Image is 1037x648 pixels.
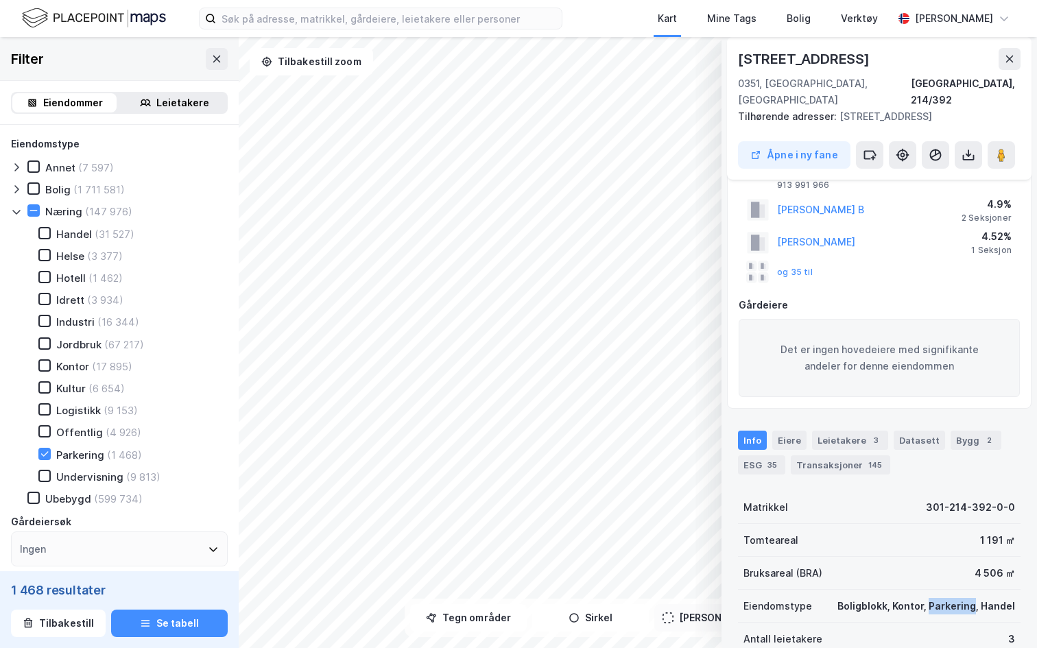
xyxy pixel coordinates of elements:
[104,338,144,351] div: (67 217)
[56,315,95,328] div: Industri
[915,10,993,27] div: [PERSON_NAME]
[738,455,785,475] div: ESG
[250,48,373,75] button: Tilbakestill zoom
[679,610,824,626] div: [PERSON_NAME] til kartutsnitt
[743,532,798,549] div: Tomteareal
[56,293,84,307] div: Idrett
[43,95,103,111] div: Eiendommer
[968,582,1037,648] iframe: Chat Widget
[45,161,75,174] div: Annet
[20,541,46,557] div: Ingen
[926,499,1015,516] div: 301-214-392-0-0
[812,431,888,450] div: Leietakere
[837,598,1015,614] div: Boligblokk, Kontor, Parkering, Handel
[156,95,209,111] div: Leietakere
[982,433,996,447] div: 2
[765,458,780,472] div: 35
[87,293,123,307] div: (3 934)
[56,250,84,263] div: Helse
[216,8,562,29] input: Søk på adresse, matrikkel, gårdeiere, leietakere eller personer
[532,604,649,632] button: Sirkel
[738,108,1010,125] div: [STREET_ADDRESS]
[92,360,132,373] div: (17 895)
[738,431,767,450] div: Info
[56,448,104,461] div: Parkering
[56,360,89,373] div: Kontor
[11,610,106,637] button: Tilbakestill
[11,582,228,599] div: 1 468 resultater
[738,141,850,169] button: Åpne i ny fane
[739,297,1020,313] div: Gårdeiere
[971,228,1012,245] div: 4.52%
[45,205,82,218] div: Næring
[97,315,139,328] div: (16 344)
[743,631,822,647] div: Antall leietakere
[777,180,829,191] div: 913 991 966
[56,426,103,439] div: Offentlig
[869,433,883,447] div: 3
[94,492,143,505] div: (599 734)
[410,604,527,632] button: Tegn områder
[88,272,123,285] div: (1 462)
[88,382,125,395] div: (6 654)
[866,458,885,472] div: 145
[658,10,677,27] div: Kart
[85,205,132,218] div: (147 976)
[894,431,945,450] div: Datasett
[56,404,101,417] div: Logistikk
[45,492,91,505] div: Ubebygd
[975,565,1015,581] div: 4 506 ㎡
[951,431,1001,450] div: Bygg
[56,272,86,285] div: Hotell
[787,10,811,27] div: Bolig
[11,136,80,152] div: Eiendomstype
[126,470,160,483] div: (9 813)
[87,250,123,263] div: (3 377)
[743,598,812,614] div: Eiendomstype
[106,426,141,439] div: (4 926)
[841,10,878,27] div: Verktøy
[962,213,1012,224] div: 2 Seksjoner
[968,582,1037,648] div: Kontrollprogram for chat
[56,470,123,483] div: Undervisning
[78,161,114,174] div: (7 597)
[104,404,138,417] div: (9 153)
[56,338,102,351] div: Jordbruk
[911,75,1021,108] div: [GEOGRAPHIC_DATA], 214/392
[45,183,71,196] div: Bolig
[22,6,166,30] img: logo.f888ab2527a4732fd821a326f86c7f29.svg
[772,431,807,450] div: Eiere
[73,183,125,196] div: (1 711 581)
[56,382,86,395] div: Kultur
[11,48,44,70] div: Filter
[111,610,228,637] button: Se tabell
[791,455,890,475] div: Transaksjoner
[743,565,822,581] div: Bruksareal (BRA)
[980,532,1015,549] div: 1 191 ㎡
[962,196,1012,213] div: 4.9%
[738,48,872,70] div: [STREET_ADDRESS]
[56,228,92,241] div: Handel
[707,10,756,27] div: Mine Tags
[738,75,911,108] div: 0351, [GEOGRAPHIC_DATA], [GEOGRAPHIC_DATA]
[107,448,142,461] div: (1 468)
[971,245,1012,256] div: 1 Seksjon
[739,319,1020,397] div: Det er ingen hovedeiere med signifikante andeler for denne eiendommen
[743,499,788,516] div: Matrikkel
[11,514,71,530] div: Gårdeiersøk
[738,110,839,122] span: Tilhørende adresser:
[95,228,134,241] div: (31 527)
